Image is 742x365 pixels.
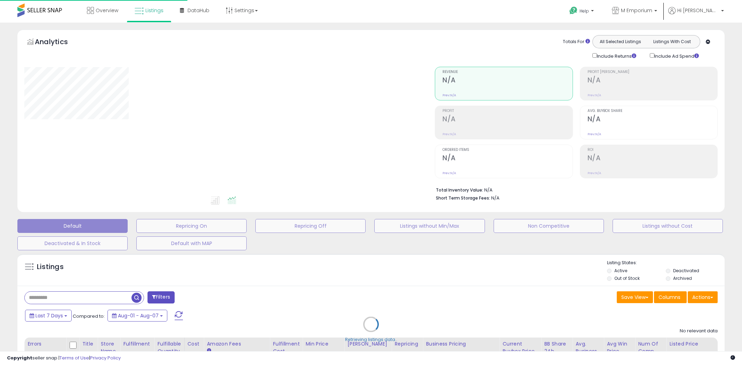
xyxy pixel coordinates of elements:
[136,236,247,250] button: Default with MAP
[7,355,121,362] div: seller snap | |
[442,171,456,175] small: Prev: N/A
[494,219,604,233] button: Non Competitive
[442,132,456,136] small: Prev: N/A
[436,185,712,194] li: N/A
[580,8,589,14] span: Help
[374,219,485,233] button: Listings without Min/Max
[564,1,601,23] a: Help
[442,109,572,113] span: Profit
[436,187,483,193] b: Total Inventory Value:
[588,171,601,175] small: Prev: N/A
[588,70,717,74] span: Profit [PERSON_NAME]
[188,7,209,14] span: DataHub
[17,219,128,233] button: Default
[588,109,717,113] span: Avg. Buybox Share
[646,37,698,46] button: Listings With Cost
[569,6,578,15] i: Get Help
[588,154,717,163] h2: N/A
[613,219,723,233] button: Listings without Cost
[668,7,724,23] a: Hi [PERSON_NAME]
[588,132,601,136] small: Prev: N/A
[645,52,710,60] div: Include Ad Spend
[136,219,247,233] button: Repricing On
[588,93,601,97] small: Prev: N/A
[621,7,652,14] span: M Emporium
[442,115,572,124] h2: N/A
[96,7,118,14] span: Overview
[587,52,645,60] div: Include Returns
[595,37,646,46] button: All Selected Listings
[255,219,366,233] button: Repricing Off
[442,154,572,163] h2: N/A
[35,37,81,48] h5: Analytics
[7,355,32,361] strong: Copyright
[588,115,717,124] h2: N/A
[563,39,590,45] div: Totals For
[442,70,572,74] span: Revenue
[17,236,128,250] button: Deactivated & In Stock
[345,336,397,343] div: Retrieving listings data..
[588,76,717,86] h2: N/A
[145,7,163,14] span: Listings
[442,148,572,152] span: Ordered Items
[588,148,717,152] span: ROI
[442,93,456,97] small: Prev: N/A
[677,7,719,14] span: Hi [PERSON_NAME]
[442,76,572,86] h2: N/A
[436,195,490,201] b: Short Term Storage Fees:
[491,195,500,201] span: N/A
